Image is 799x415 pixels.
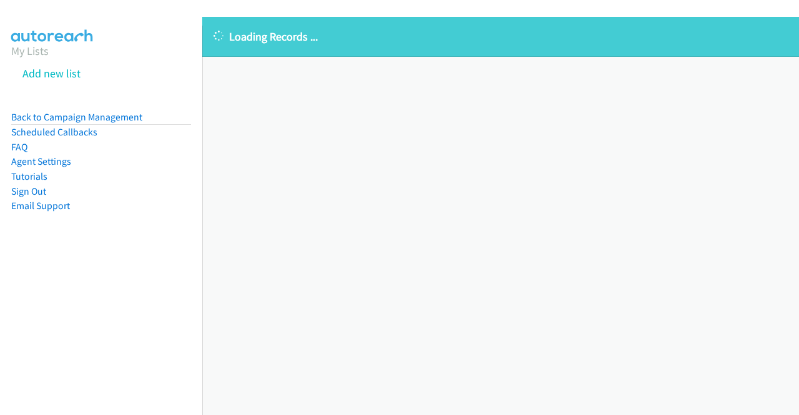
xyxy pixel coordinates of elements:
p: Loading Records ... [213,28,788,45]
a: Sign Out [11,185,46,197]
a: My Lists [11,44,49,58]
a: Scheduled Callbacks [11,126,97,138]
a: Agent Settings [11,155,71,167]
a: Back to Campaign Management [11,111,142,123]
a: FAQ [11,141,27,153]
a: Tutorials [11,170,47,182]
a: Email Support [11,200,70,212]
a: Add new list [22,66,81,81]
